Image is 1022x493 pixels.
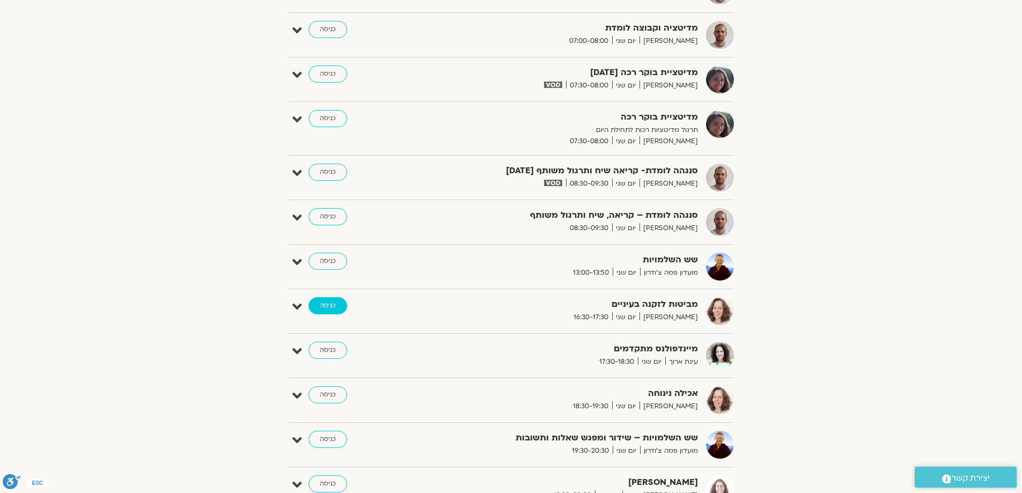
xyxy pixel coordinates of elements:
strong: מיינדפולנס מתקדמים [435,342,698,356]
a: כניסה [308,110,347,127]
span: 08:30-09:30 [566,223,612,234]
span: [PERSON_NAME] [639,35,698,47]
img: vodicon [544,180,562,186]
span: מועדון פמה צ'ודרון [640,267,698,278]
a: כניסה [308,21,347,38]
a: כניסה [308,475,347,492]
span: 16:30-17:30 [570,312,612,323]
strong: אכילה נינוחה [435,386,698,401]
span: יום שני [612,80,639,91]
strong: מדיטציית בוקר רכה [DATE] [435,65,698,80]
strong: סנגהה לומדת – קריאה, שיח ותרגול משותף [435,208,698,223]
a: כניסה [308,386,347,403]
img: vodicon [544,82,562,88]
span: יום שני [612,401,639,412]
span: 07:30-08:00 [566,136,612,147]
strong: מדיטציה וקבוצה לומדת [435,21,698,35]
span: יצירת קשר [951,471,990,485]
a: כניסה [308,65,347,83]
p: תרגול מדיטציות רכות לתחילת היום [435,124,698,136]
span: [PERSON_NAME] [639,312,698,323]
span: [PERSON_NAME] [639,136,698,147]
span: יום שני [613,445,640,457]
span: [PERSON_NAME] [639,80,698,91]
a: כניסה [308,208,347,225]
span: יום שני [612,136,639,147]
span: [PERSON_NAME] [639,223,698,234]
span: 18:30-19:30 [569,401,612,412]
span: עינת ארוך [665,356,698,367]
a: כניסה [308,431,347,448]
span: 13:00-13:50 [569,267,613,278]
span: יום שני [612,35,639,47]
span: 07:00-08:00 [565,35,612,47]
a: כניסה [308,164,347,181]
span: 07:30-08:00 [566,80,612,91]
strong: שש השלמויות [435,253,698,267]
span: מועדון פמה צ'ודרון [640,445,698,457]
span: יום שני [612,312,639,323]
strong: מדיטציית בוקר רכה [435,110,698,124]
strong: מביטות לזקנה בעיניים [435,297,698,312]
a: כניסה [308,253,347,270]
span: יום שני [612,223,639,234]
span: 19:30-20:30 [568,445,613,457]
span: יום שני [638,356,665,367]
span: [PERSON_NAME] [639,178,698,189]
span: 17:30-18:30 [595,356,638,367]
a: כניסה [308,342,347,359]
span: [PERSON_NAME] [639,401,698,412]
a: יצירת קשר [915,467,1017,488]
strong: שש השלמויות – שידור ומפגש שאלות ותשובות [435,431,698,445]
strong: [PERSON_NAME] [435,475,698,490]
strong: סנגהה לומדת- קריאה שיח ותרגול משותף [DATE] [435,164,698,178]
span: 08:30-09:30 [566,178,612,189]
span: יום שני [613,267,640,278]
a: כניסה [308,297,347,314]
span: יום שני [612,178,639,189]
